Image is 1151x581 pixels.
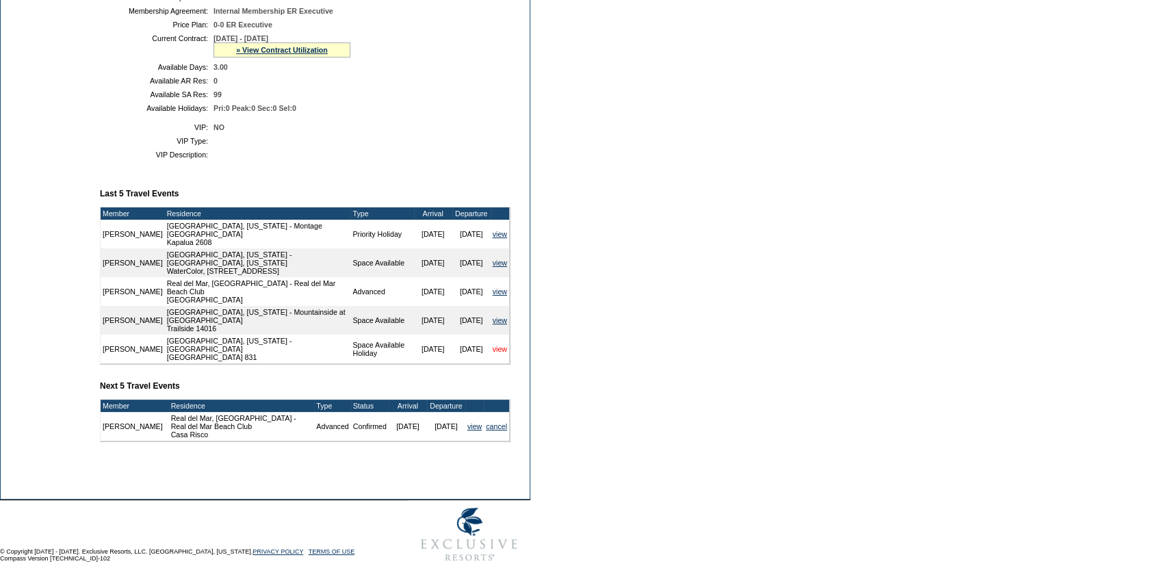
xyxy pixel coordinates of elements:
td: [GEOGRAPHIC_DATA], [US_STATE] - [GEOGRAPHIC_DATA], [US_STATE] WaterColor, [STREET_ADDRESS] [165,248,351,277]
td: Membership Agreement: [105,7,208,15]
td: [PERSON_NAME] [101,306,165,335]
img: Exclusive Resorts [408,500,530,569]
a: view [493,316,507,324]
td: VIP Type: [105,137,208,145]
td: [DATE] [414,335,452,363]
td: Advanced [314,412,350,441]
td: Confirmed [351,412,389,441]
span: 0 [214,77,218,85]
a: view [493,287,507,296]
td: [DATE] [414,277,452,306]
td: Price Plan: [105,21,208,29]
td: Member [101,400,165,412]
span: 99 [214,90,222,99]
td: VIP Description: [105,151,208,159]
td: Real del Mar, [GEOGRAPHIC_DATA] - Real del Mar Beach Club [GEOGRAPHIC_DATA] [165,277,351,306]
td: Available Days: [105,63,208,71]
td: [DATE] [389,412,427,441]
td: [DATE] [452,220,491,248]
td: Residence [165,207,351,220]
a: TERMS OF USE [309,548,355,555]
td: [GEOGRAPHIC_DATA], [US_STATE] - Montage [GEOGRAPHIC_DATA] Kapalua 2608 [165,220,351,248]
td: [PERSON_NAME] [101,277,165,306]
td: [DATE] [452,335,491,363]
b: Last 5 Travel Events [100,189,179,198]
a: view [493,259,507,267]
a: view [493,345,507,353]
td: [PERSON_NAME] [101,248,165,277]
a: PRIVACY POLICY [253,548,303,555]
td: [PERSON_NAME] [101,412,165,441]
td: [DATE] [414,306,452,335]
td: Available SA Res: [105,90,208,99]
a: view [493,230,507,238]
span: Pri:0 Peak:0 Sec:0 Sel:0 [214,104,296,112]
span: 0-0 ER Executive [214,21,272,29]
td: [DATE] [427,412,465,441]
td: [PERSON_NAME] [101,335,165,363]
td: Priority Holiday [350,220,413,248]
td: Space Available [350,248,413,277]
span: Internal Membership ER Executive [214,7,333,15]
td: [DATE] [452,277,491,306]
td: Current Contract: [105,34,208,57]
td: Arrival [389,400,427,412]
td: Available Holidays: [105,104,208,112]
td: [GEOGRAPHIC_DATA], [US_STATE] - Mountainside at [GEOGRAPHIC_DATA] Trailside 14016 [165,306,351,335]
td: Advanced [350,277,413,306]
td: Status [351,400,389,412]
td: Type [314,400,350,412]
td: VIP: [105,123,208,131]
span: 3.00 [214,63,228,71]
b: Next 5 Travel Events [100,381,180,391]
td: Space Available Holiday [350,335,413,363]
td: Arrival [414,207,452,220]
td: [DATE] [414,220,452,248]
td: [DATE] [414,248,452,277]
td: [DATE] [452,306,491,335]
td: [GEOGRAPHIC_DATA], [US_STATE] - [GEOGRAPHIC_DATA] [GEOGRAPHIC_DATA] 831 [165,335,351,363]
a: » View Contract Utilization [236,46,328,54]
td: Departure [452,207,491,220]
td: Type [350,207,413,220]
td: Space Available [350,306,413,335]
a: cancel [486,422,507,430]
td: [PERSON_NAME] [101,220,165,248]
span: NO [214,123,224,131]
td: Departure [427,400,465,412]
td: Real del Mar, [GEOGRAPHIC_DATA] - Real del Mar Beach Club Casa Risco [169,412,315,441]
td: [DATE] [452,248,491,277]
td: Available AR Res: [105,77,208,85]
a: view [467,422,482,430]
span: [DATE] - [DATE] [214,34,268,42]
td: Member [101,207,165,220]
td: Residence [169,400,315,412]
